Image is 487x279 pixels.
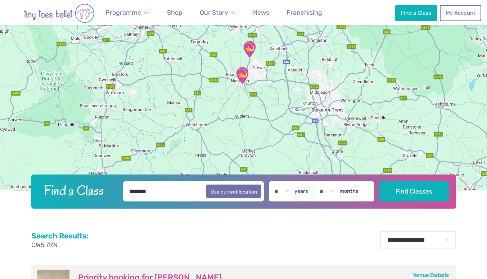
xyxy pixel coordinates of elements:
a: Venue Details [413,272,449,278]
div: Stapeley Community Hall [230,64,254,87]
div: St Micheals Church Hall [238,37,261,61]
a: News [250,5,272,21]
span: News [253,9,269,16]
a: Our Story [197,5,239,21]
label: years [294,188,308,195]
img: Google [2,188,26,197]
h2: Search Results: [31,231,89,241]
a: Programme [102,5,152,21]
a: Shop [164,5,186,21]
label: months [339,188,359,195]
a: Find a Class [395,5,437,21]
button: Use current location [206,185,261,198]
span: Franchising [287,9,322,16]
span: Programme [105,9,141,16]
a: My Account [440,5,481,21]
a: Franchising [283,5,325,21]
span: Shop [167,9,182,16]
a: Open this area in Google Maps (opens a new window) [2,188,26,197]
h2: Find a Class [38,181,118,199]
p: CW5 7RN [31,241,89,250]
img: tiny toes ballet [9,4,109,23]
span: Our Story [200,9,228,16]
button: Find Classes [379,181,449,201]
